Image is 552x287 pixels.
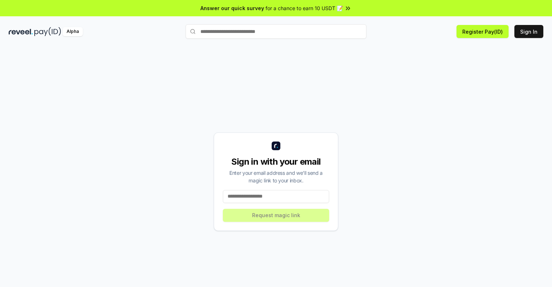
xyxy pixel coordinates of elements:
div: Enter your email address and we’ll send a magic link to your inbox. [223,169,329,184]
img: reveel_dark [9,27,33,36]
span: Answer our quick survey [200,4,264,12]
img: logo_small [272,142,280,150]
div: Alpha [63,27,83,36]
button: Register Pay(ID) [457,25,509,38]
span: for a chance to earn 10 USDT 📝 [266,4,343,12]
img: pay_id [34,27,61,36]
div: Sign in with your email [223,156,329,168]
button: Sign In [514,25,543,38]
